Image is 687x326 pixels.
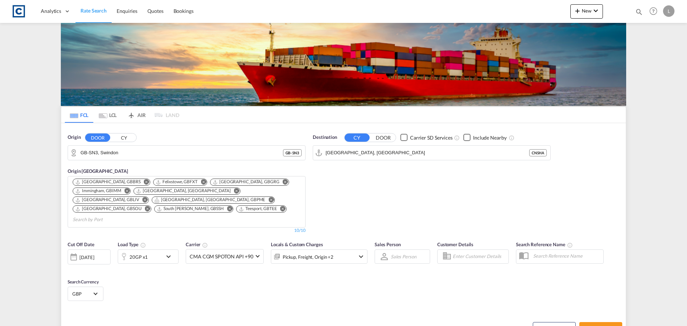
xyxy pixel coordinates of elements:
[390,251,417,262] md-select: Sales Person
[410,134,453,141] div: Carrier SD Services
[529,149,547,156] div: CNSHA
[68,134,81,141] span: Origin
[140,206,151,213] button: Remove
[156,179,199,185] div: Press delete to remove this chip.
[81,8,107,14] span: Rate Search
[75,188,122,194] div: Press delete to remove this chip.
[154,197,267,203] div: Press delete to remove this chip.
[453,251,506,262] input: Enter Customer Details
[157,206,224,212] div: South Shields, GBSSH
[570,4,603,19] button: icon-plus 400-fgNewicon-chevron-down
[437,242,473,247] span: Customer Details
[75,179,141,185] div: Bristol, GBBRS
[326,147,529,158] input: Search by Port
[213,179,281,185] div: Press delete to remove this chip.
[283,252,333,262] div: Pickup Freight Origin Origin Custom Factory Stuffing
[213,179,279,185] div: Grangemouth, GBGRG
[509,135,515,141] md-icon: Unchecked: Ignores neighbouring ports when fetching rates.Checked : Includes neighbouring ports w...
[239,206,277,212] div: Teesport, GBTEE
[117,8,137,14] span: Enquiries
[573,8,600,14] span: New
[118,242,146,247] span: Load Type
[154,197,265,203] div: Portsmouth, HAM, GBPME
[473,134,507,141] div: Include Nearby
[663,5,674,17] div: L
[190,253,253,260] span: CMA CGM SPOTON API +90
[229,188,240,195] button: Remove
[68,279,99,284] span: Search Currency
[371,133,396,142] button: DOOR
[573,6,582,15] md-icon: icon-plus 400-fg
[164,252,176,261] md-icon: icon-chevron-down
[635,8,643,19] div: icon-magnify
[72,288,99,299] md-select: Select Currency: £ GBPUnited Kingdom Pound
[147,8,163,14] span: Quotes
[140,242,146,248] md-icon: icon-information-outline
[357,252,365,261] md-icon: icon-chevron-down
[122,107,151,123] md-tab-item: AIR
[127,111,136,116] md-icon: icon-airplane
[271,249,367,264] div: Pickup Freight Origin Origin Custom Factory Stuffingicon-chevron-down
[463,134,507,141] md-checkbox: Checkbox No Ink
[239,206,278,212] div: Press delete to remove this chip.
[73,214,141,225] input: Search by Port
[530,250,603,261] input: Search Reference Name
[174,8,194,14] span: Bookings
[345,133,370,142] button: CY
[156,179,198,185] div: Felixstowe, GBFXT
[11,3,27,19] img: 1fdb9190129311efbfaf67cbb4249bed.jpeg
[41,8,61,15] span: Analytics
[313,134,337,141] span: Destination
[118,249,179,264] div: 20GP x1icon-chevron-down
[278,179,289,186] button: Remove
[75,197,141,203] div: Press delete to remove this chip.
[264,197,274,204] button: Remove
[65,107,179,123] md-pagination-wrapper: Use the left and right arrow keys to navigate between tabs
[93,107,122,123] md-tab-item: LCL
[271,242,323,247] span: Locals & Custom Charges
[400,134,453,141] md-checkbox: Checkbox No Ink
[454,135,460,141] md-icon: Unchecked: Search for CY (Container Yard) services for all selected carriers.Checked : Search for...
[68,146,305,160] md-input-container: GB-SN3, Swindon
[516,242,573,247] span: Search Reference Name
[186,242,208,247] span: Carrier
[68,263,73,273] md-datepicker: Select
[286,150,299,155] span: GB - SN3
[61,23,626,106] img: LCL+%26+FCL+BACKGROUND.png
[75,206,143,212] div: Press delete to remove this chip.
[202,242,208,248] md-icon: The selected Trucker/Carrierwill be displayed in the rate results If the rates are from another f...
[75,206,142,212] div: Southampton, GBSOU
[294,228,306,234] div: 10/10
[222,206,233,213] button: Remove
[68,168,128,174] span: Origin [GEOGRAPHIC_DATA]
[276,206,286,213] button: Remove
[68,242,94,247] span: Cut Off Date
[591,6,600,15] md-icon: icon-chevron-down
[136,188,232,194] div: Press delete to remove this chip.
[120,188,130,195] button: Remove
[136,188,230,194] div: London Gateway Port, GBLGP
[65,107,93,123] md-tab-item: FCL
[130,252,148,262] div: 20GP x1
[75,197,139,203] div: Liverpool, GBLIV
[196,179,207,186] button: Remove
[138,197,148,204] button: Remove
[79,254,94,261] div: [DATE]
[75,179,142,185] div: Press delete to remove this chip.
[647,5,663,18] div: Help
[85,133,110,142] button: DOOR
[111,133,136,142] button: CY
[68,249,111,264] div: [DATE]
[375,242,401,247] span: Sales Person
[75,188,121,194] div: Immingham, GBIMM
[157,206,225,212] div: Press delete to remove this chip.
[567,242,573,248] md-icon: Your search will be saved by the below given name
[635,8,643,16] md-icon: icon-magnify
[139,179,150,186] button: Remove
[81,147,283,158] input: Search by Door
[313,146,550,160] md-input-container: Shanghai, CNSHA
[72,291,92,297] span: GBP
[72,176,302,225] md-chips-wrap: Chips container. Use arrow keys to select chips.
[647,5,659,17] span: Help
